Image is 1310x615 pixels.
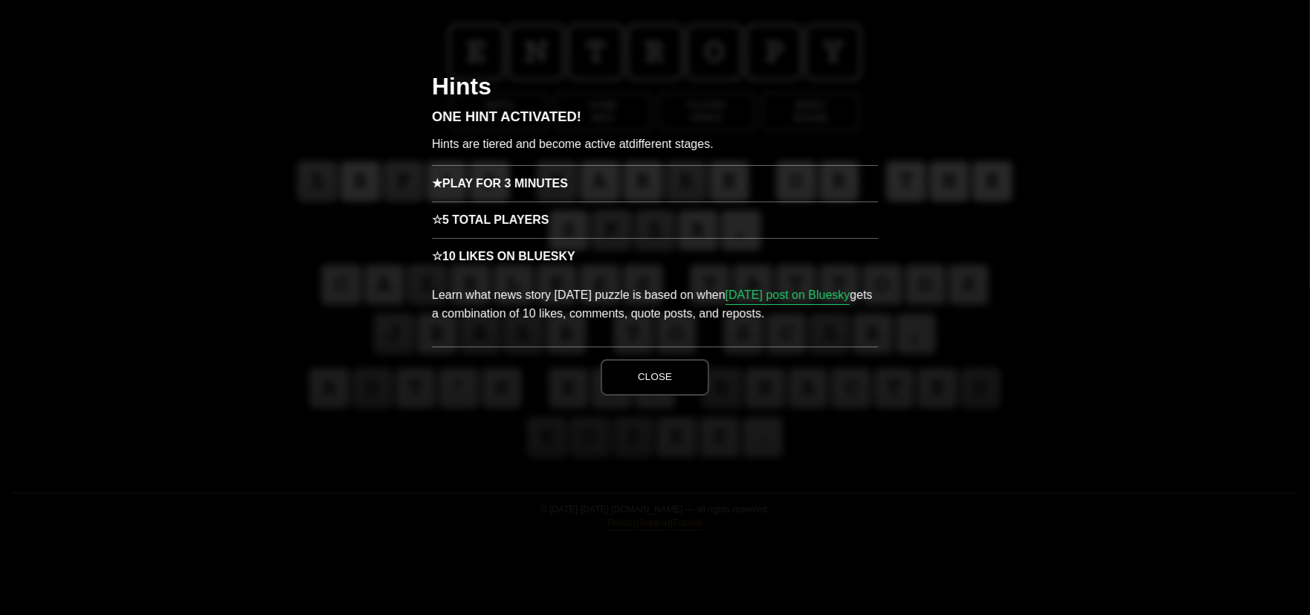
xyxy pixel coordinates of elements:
p: Hints are tiered and become active at [432,135,878,165]
h3: Play for 3 minutes [432,165,878,202]
button: Close [601,359,709,395]
h2: Hints [432,74,878,110]
span: ★ [432,166,442,202]
h3: 5 Total Players [432,202,878,238]
a: [DATE] post on Bluesky [726,286,851,305]
span: ☆ [432,202,442,238]
span: different stages. [629,138,714,150]
h3: One Hint Activated! [432,110,878,135]
h3: 10 Likes on Bluesky [432,238,878,274]
span: ☆ [432,239,442,274]
p: Learn what news story [DATE] puzzle is based on when gets a combination of 10 likes, comments, qu... [432,274,878,347]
